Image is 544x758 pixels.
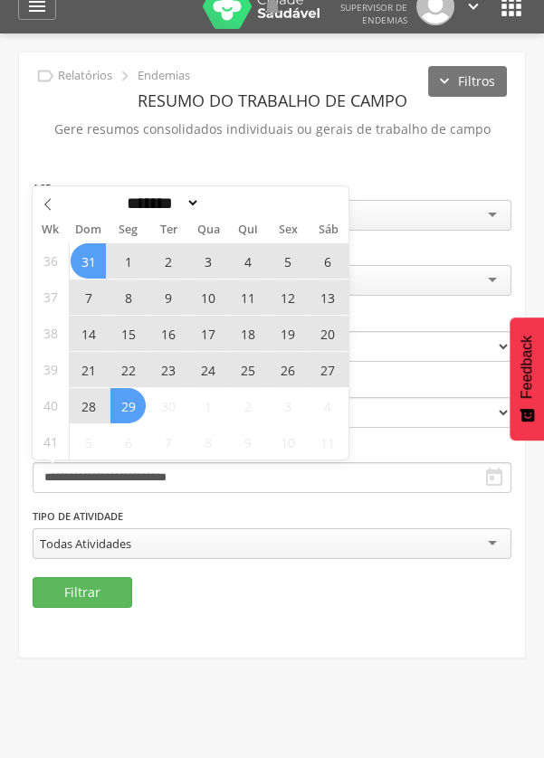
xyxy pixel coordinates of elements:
p: Endemias [138,69,190,83]
span: Setembro 12, 2025 [270,280,305,315]
span: Setembro 4, 2025 [230,243,265,279]
button: Filtros [428,66,507,97]
span: Setembro 6, 2025 [310,243,345,279]
span: Setembro 26, 2025 [270,352,305,387]
span: Outubro 3, 2025 [270,388,305,423]
p: Gere resumos consolidados individuais ou gerais de trabalho de campo [33,117,511,142]
span: Setembro 30, 2025 [150,388,186,423]
span: Setembro 25, 2025 [230,352,265,387]
span: Outubro 6, 2025 [110,424,146,460]
span: Setembro 1, 2025 [110,243,146,279]
select: Month [121,194,201,213]
span: Setembro 24, 2025 [190,352,225,387]
span: Setembro 21, 2025 [71,352,106,387]
span: Setembro 20, 2025 [310,316,345,351]
button: Feedback - Mostrar pesquisa [510,317,544,441]
span: 38 [43,316,58,351]
span: Setembro 5, 2025 [270,243,305,279]
i:  [35,66,55,86]
span: Outubro 5, 2025 [71,424,106,460]
span: 37 [43,280,58,315]
span: Supervisor de Endemias [340,1,407,26]
span: Setembro 14, 2025 [71,316,106,351]
span: Outubro 4, 2025 [310,388,345,423]
button: Filtrar [33,577,132,608]
span: Ter [148,224,188,236]
header: Resumo do Trabalho de Campo [33,84,511,117]
span: Setembro 8, 2025 [110,280,146,315]
span: Qui [228,224,268,236]
span: Outubro 8, 2025 [190,424,225,460]
span: Qua [188,224,228,236]
span: 41 [43,424,58,460]
input: Year [200,194,260,213]
label: ACE [33,181,51,195]
label: Tipo de Atividade [33,509,123,524]
span: Sex [268,224,308,236]
span: Outubro 9, 2025 [230,424,265,460]
span: Wk [33,217,69,242]
span: Setembro 9, 2025 [150,280,186,315]
span: Outubro 10, 2025 [270,424,305,460]
span: Setembro 23, 2025 [150,352,186,387]
span: Outubro 1, 2025 [190,388,225,423]
span: Sáb [309,224,348,236]
span: Setembro 28, 2025 [71,388,106,423]
span: Outubro 11, 2025 [310,424,345,460]
span: Setembro 18, 2025 [230,316,265,351]
span: Setembro 22, 2025 [110,352,146,387]
span: Outubro 7, 2025 [150,424,186,460]
span: Feedback [519,336,535,399]
span: Dom [69,224,109,236]
span: Setembro 13, 2025 [310,280,345,315]
span: Outubro 2, 2025 [230,388,265,423]
i:  [483,467,505,488]
span: Setembro 27, 2025 [310,352,345,387]
span: Setembro 7, 2025 [71,280,106,315]
span: Setembro 10, 2025 [190,280,225,315]
span: Setembro 15, 2025 [110,316,146,351]
span: Setembro 11, 2025 [230,280,265,315]
span: Agosto 31, 2025 [71,243,106,279]
span: Setembro 2, 2025 [150,243,186,279]
div: Todas Atividades [40,535,131,552]
span: Setembro 19, 2025 [270,316,305,351]
span: 36 [43,243,58,279]
span: Seg [109,224,148,236]
span: Setembro 16, 2025 [150,316,186,351]
span: Setembro 17, 2025 [190,316,225,351]
span: 39 [43,352,58,387]
i:  [115,66,135,86]
p: Relatórios [58,69,112,83]
span: Setembro 3, 2025 [190,243,225,279]
span: Setembro 29, 2025 [110,388,146,423]
span: 40 [43,388,58,423]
